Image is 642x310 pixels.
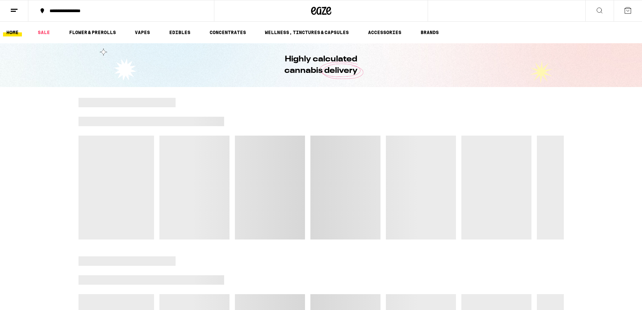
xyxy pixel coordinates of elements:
a: ACCESSORIES [365,28,405,36]
a: CONCENTRATES [206,28,249,36]
a: VAPES [131,28,153,36]
a: FLOWER & PREROLLS [66,28,119,36]
a: HOME [3,28,22,36]
a: EDIBLES [166,28,194,36]
h1: Highly calculated cannabis delivery [266,54,377,77]
a: WELLNESS, TINCTURES & CAPSULES [262,28,352,36]
a: BRANDS [417,28,442,36]
a: SALE [34,28,53,36]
